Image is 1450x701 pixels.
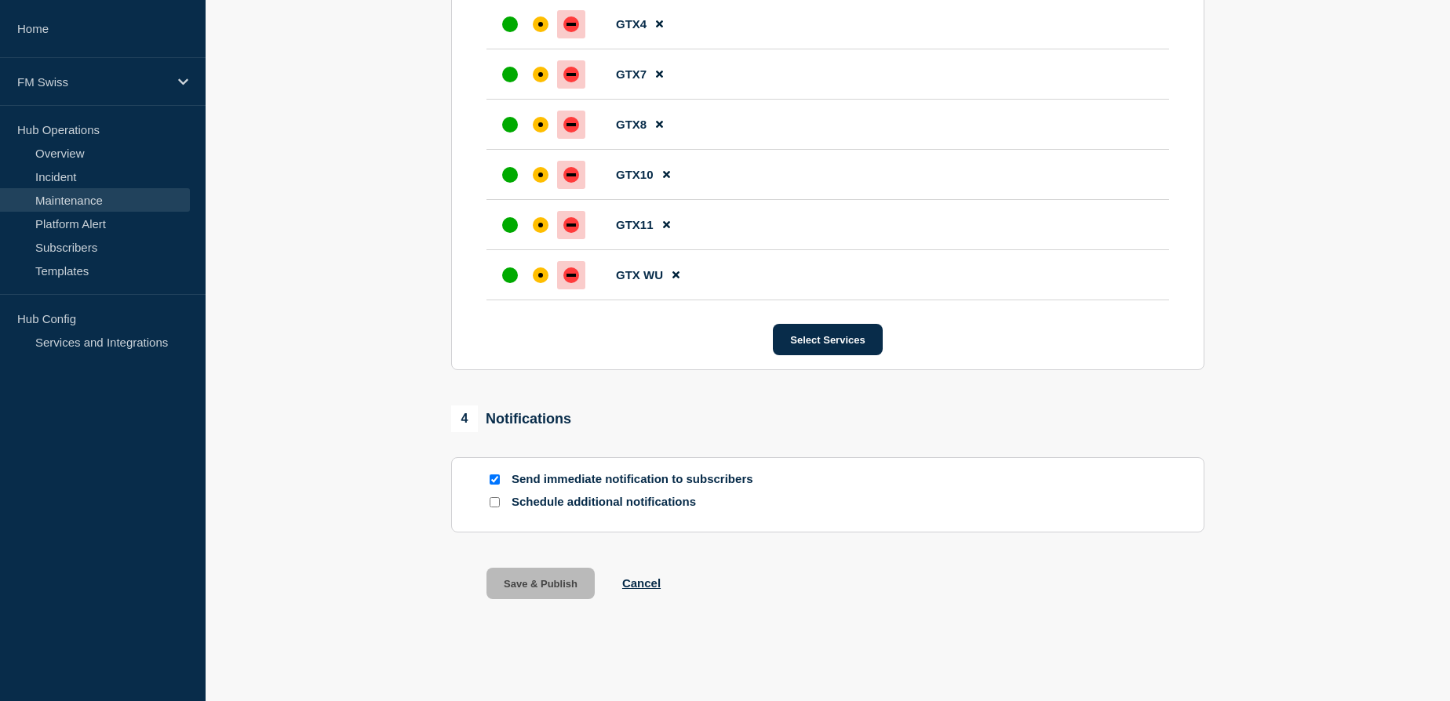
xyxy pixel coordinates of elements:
div: Notifications [451,405,571,432]
button: Save & Publish [486,568,595,599]
div: affected [533,16,548,32]
span: GTX11 [616,218,654,231]
div: up [502,167,518,183]
div: up [502,117,518,133]
div: up [502,267,518,283]
div: affected [533,67,548,82]
button: Cancel [622,576,661,590]
div: down [563,267,579,283]
button: Select Services [773,324,882,355]
div: down [563,16,579,32]
span: GTX4 [616,17,647,31]
span: GTX WU [616,268,663,281]
span: GTX8 [616,118,647,131]
div: up [502,217,518,233]
input: Send immediate notification to subscribers [490,474,500,485]
span: GTX10 [616,168,654,181]
div: up [502,67,518,82]
input: Schedule additional notifications [490,497,500,507]
div: down [563,117,579,133]
span: GTX7 [616,67,647,81]
div: affected [533,117,548,133]
div: affected [533,267,548,283]
span: 4 [451,405,478,432]
div: down [563,217,579,233]
p: FM Swiss [17,75,168,89]
div: affected [533,167,548,183]
p: Schedule additional notifications [512,495,763,510]
div: up [502,16,518,32]
div: affected [533,217,548,233]
p: Send immediate notification to subscribers [512,472,763,487]
div: down [563,67,579,82]
div: down [563,167,579,183]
